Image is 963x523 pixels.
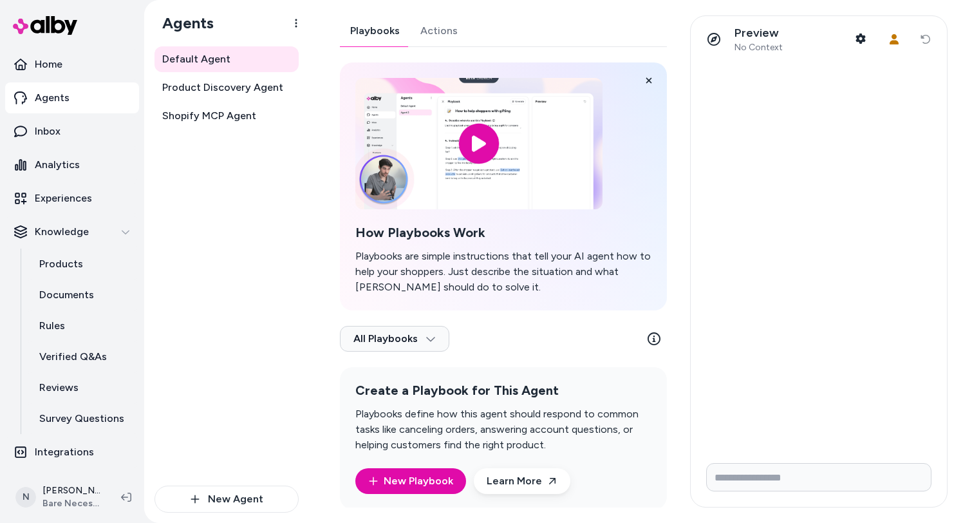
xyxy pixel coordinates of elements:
a: New Playbook [368,473,453,489]
p: Preview [734,26,783,41]
p: Survey Questions [39,411,124,426]
p: Agents [35,90,70,106]
button: New Agent [154,486,299,513]
p: Home [35,57,62,72]
a: Analytics [5,149,139,180]
a: Products [26,249,139,280]
p: Experiences [35,191,92,206]
a: Home [5,49,139,80]
a: Verified Q&As [26,341,139,372]
h2: How Playbooks Work [355,225,651,241]
p: Integrations [35,444,94,460]
span: Bare Necessities [42,497,100,510]
p: Playbooks define how this agent should respond to common tasks like canceling orders, answering a... [355,406,651,453]
a: Integrations [5,437,139,468]
a: Learn More [474,468,570,494]
span: Default Agent [162,52,230,67]
span: No Context [734,42,783,53]
a: Documents [26,280,139,310]
p: Verified Q&As [39,349,107,365]
a: Survey Questions [26,403,139,434]
p: [PERSON_NAME] [42,484,100,497]
span: N [15,487,36,508]
p: Rules [39,318,65,334]
a: Rules [26,310,139,341]
input: Write your prompt here [706,463,931,491]
a: Reviews [26,372,139,403]
a: Experiences [5,183,139,214]
img: alby Logo [13,16,77,35]
button: Knowledge [5,216,139,247]
button: All Playbooks [340,326,449,352]
a: Playbooks [340,15,410,46]
button: N[PERSON_NAME]Bare Necessities [8,477,111,518]
span: All Playbooks [353,332,436,345]
p: Products [39,256,83,272]
a: Actions [410,15,468,46]
h1: Agents [152,14,214,33]
a: Default Agent [154,46,299,72]
span: Shopify MCP Agent [162,108,256,124]
h2: Create a Playbook for This Agent [355,383,651,399]
p: Playbooks are simple instructions that tell your AI agent how to help your shoppers. Just describ... [355,249,651,295]
a: Product Discovery Agent [154,75,299,100]
a: Shopify MCP Agent [154,103,299,129]
p: Reviews [39,380,79,395]
span: Product Discovery Agent [162,80,283,95]
button: New Playbook [355,468,466,494]
p: Documents [39,287,94,303]
p: Knowledge [35,224,89,240]
p: Analytics [35,157,80,173]
a: Agents [5,82,139,113]
a: Inbox [5,116,139,147]
p: Inbox [35,124,61,139]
